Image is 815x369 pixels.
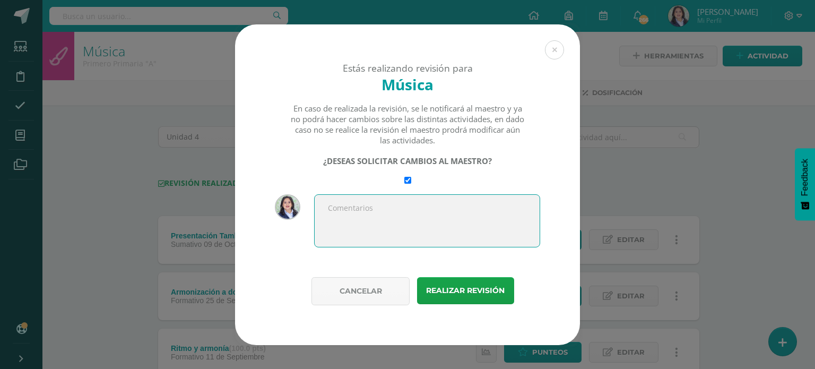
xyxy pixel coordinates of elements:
button: Feedback - Mostrar encuesta [795,148,815,220]
div: En caso de realizada la revisión, se le notificará al maestro y ya no podrá hacer cambios sobre l... [290,103,525,145]
button: Close (Esc) [545,40,564,59]
strong: ¿DESEAS SOLICITAR CAMBIOS AL MAESTRO? [323,156,492,166]
button: Cancelar [311,277,410,305]
img: 4d6e86802603613d57047eb350f00b4f.png [275,194,300,220]
div: Estás realizando revisión para [254,62,561,74]
strong: Música [382,74,433,95]
button: Realizar revisión [417,277,514,304]
input: Require changes [404,177,411,184]
span: Feedback [800,159,810,196]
